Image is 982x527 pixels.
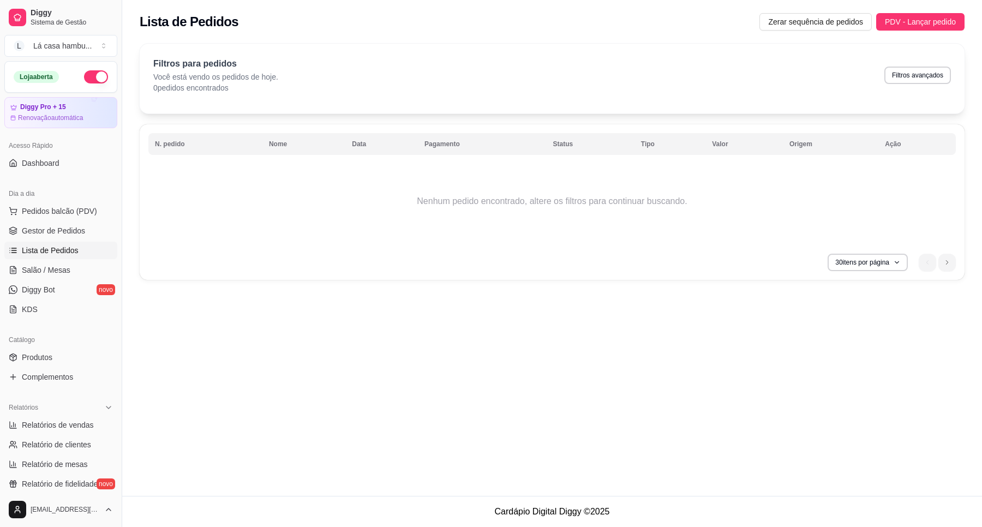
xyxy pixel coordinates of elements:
a: DiggySistema de Gestão [4,4,117,31]
th: Ação [878,133,956,155]
a: Relatórios de vendas [4,416,117,434]
span: Complementos [22,372,73,382]
th: Nome [262,133,345,155]
div: Catálogo [4,331,117,349]
a: Diggy Pro + 15Renovaçãoautomática [4,97,117,128]
span: Relatório de mesas [22,459,88,470]
button: Pedidos balcão (PDV) [4,202,117,220]
th: Data [345,133,418,155]
article: Diggy Pro + 15 [20,103,66,111]
span: Sistema de Gestão [31,18,113,27]
a: Produtos [4,349,117,366]
span: Salão / Mesas [22,265,70,276]
span: PDV - Lançar pedido [885,16,956,28]
span: Produtos [22,352,52,363]
button: Alterar Status [84,70,108,83]
footer: Cardápio Digital Diggy © 2025 [122,496,982,527]
button: PDV - Lançar pedido [876,13,965,31]
span: Gestor de Pedidos [22,225,85,236]
span: Diggy Bot [22,284,55,295]
a: Relatório de clientes [4,436,117,453]
button: 30itens por página [828,254,908,271]
button: Filtros avançados [884,67,951,84]
li: next page button [938,254,956,271]
th: Status [547,133,634,155]
span: Relatórios [9,403,38,412]
th: Tipo [634,133,705,155]
th: Origem [783,133,878,155]
span: Lista de Pedidos [22,245,79,256]
p: Filtros para pedidos [153,57,278,70]
div: Loja aberta [14,71,59,83]
span: Diggy [31,8,113,18]
a: Salão / Mesas [4,261,117,279]
button: Zerar sequência de pedidos [759,13,872,31]
span: Relatório de fidelidade [22,478,98,489]
span: KDS [22,304,38,315]
p: 0 pedidos encontrados [153,82,278,93]
span: Pedidos balcão (PDV) [22,206,97,217]
a: Complementos [4,368,117,386]
a: Relatório de fidelidadenovo [4,475,117,493]
div: Acesso Rápido [4,137,117,154]
th: N. pedido [148,133,262,155]
button: Select a team [4,35,117,57]
span: Dashboard [22,158,59,169]
span: L [14,40,25,51]
a: Diggy Botnovo [4,281,117,298]
a: KDS [4,301,117,318]
a: Dashboard [4,154,117,172]
th: Valor [705,133,783,155]
nav: pagination navigation [913,248,961,277]
span: Zerar sequência de pedidos [768,16,863,28]
td: Nenhum pedido encontrado, altere os filtros para continuar buscando. [148,158,956,245]
th: Pagamento [418,133,547,155]
h2: Lista de Pedidos [140,13,238,31]
a: Relatório de mesas [4,456,117,473]
span: [EMAIL_ADDRESS][DOMAIN_NAME] [31,505,100,514]
a: Gestor de Pedidos [4,222,117,239]
div: Lá casa hambu ... [33,40,92,51]
a: Lista de Pedidos [4,242,117,259]
button: [EMAIL_ADDRESS][DOMAIN_NAME] [4,496,117,523]
span: Relatórios de vendas [22,420,94,430]
p: Você está vendo os pedidos de hoje. [153,71,278,82]
div: Dia a dia [4,185,117,202]
span: Relatório de clientes [22,439,91,450]
article: Renovação automática [18,113,83,122]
